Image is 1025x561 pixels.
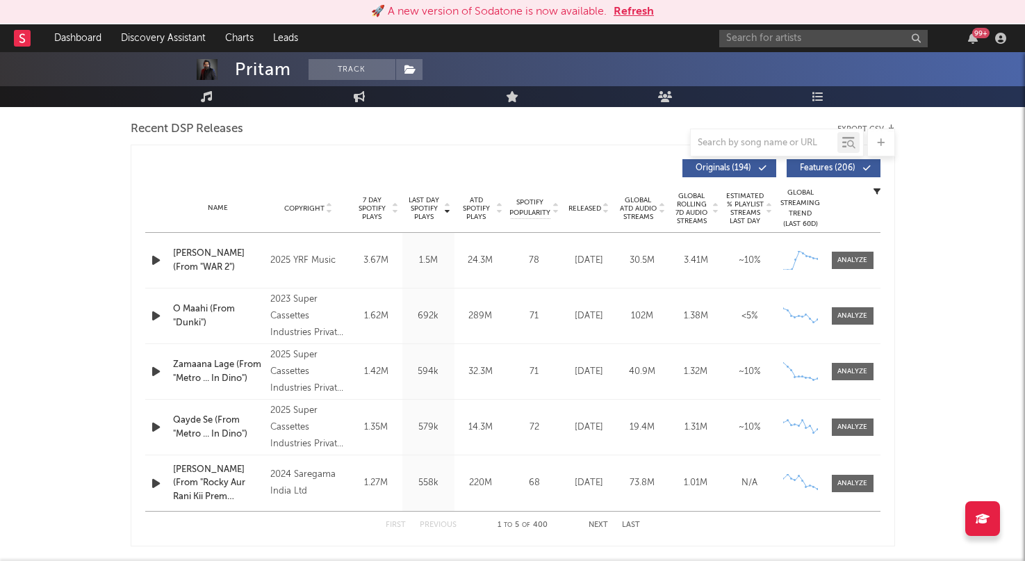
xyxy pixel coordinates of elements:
[406,365,451,379] div: 594k
[673,421,719,434] div: 1.31M
[354,254,399,268] div: 3.67M
[406,476,451,490] div: 558k
[420,521,457,529] button: Previous
[173,358,264,385] a: Zamaana Lage (From "Metro ... In Dino")
[510,476,559,490] div: 68
[968,33,978,44] button: 99+
[270,291,346,341] div: 2023 Super Cassettes Industries Private Limited
[354,421,399,434] div: 1.35M
[719,30,928,47] input: Search for artists
[386,521,406,529] button: First
[173,302,264,330] a: O Maahi (From "Dunki")
[458,365,503,379] div: 32.3M
[263,24,308,52] a: Leads
[510,254,559,268] div: 78
[796,164,860,172] span: Features ( 206 )
[484,517,561,534] div: 1 5 400
[673,254,719,268] div: 3.41M
[673,309,719,323] div: 1.38M
[619,365,666,379] div: 40.9M
[619,476,666,490] div: 73.8M
[173,203,264,213] div: Name
[173,463,264,504] a: [PERSON_NAME] (From "Rocky Aur Rani Kii Prem Kahaani")
[673,365,719,379] div: 1.32M
[284,204,325,213] span: Copyright
[691,164,755,172] span: Originals ( 194 )
[509,197,550,218] span: Spotify Popularity
[673,192,711,225] span: Global Rolling 7D Audio Streams
[522,522,530,528] span: of
[270,347,346,397] div: 2025 Super Cassettes Industries Private Limited
[726,309,773,323] div: <5%
[406,254,451,268] div: 1.5M
[235,59,291,80] div: Pritam
[726,192,764,225] span: Estimated % Playlist Streams Last Day
[568,204,601,213] span: Released
[726,254,773,268] div: ~ 10 %
[44,24,111,52] a: Dashboard
[173,414,264,441] a: Qayde Se (From "Metro ... In Dino")
[458,421,503,434] div: 14.3M
[270,466,346,500] div: 2024 Saregama India Ltd
[406,421,451,434] div: 579k
[622,521,640,529] button: Last
[726,476,773,490] div: N/A
[458,196,495,221] span: ATD Spotify Plays
[270,252,346,269] div: 2025 YRF Music
[111,24,215,52] a: Discovery Assistant
[458,254,503,268] div: 24.3M
[614,3,654,20] button: Refresh
[566,309,612,323] div: [DATE]
[972,28,990,38] div: 99 +
[726,365,773,379] div: ~ 10 %
[458,309,503,323] div: 289M
[566,365,612,379] div: [DATE]
[566,421,612,434] div: [DATE]
[504,522,512,528] span: to
[354,365,399,379] div: 1.42M
[566,476,612,490] div: [DATE]
[510,421,559,434] div: 72
[682,159,776,177] button: Originals(194)
[131,121,243,138] span: Recent DSP Releases
[566,254,612,268] div: [DATE]
[787,159,880,177] button: Features(206)
[354,196,391,221] span: 7 Day Spotify Plays
[309,59,395,80] button: Track
[354,476,399,490] div: 1.27M
[458,476,503,490] div: 220M
[619,254,666,268] div: 30.5M
[589,521,608,529] button: Next
[510,365,559,379] div: 71
[837,125,895,133] button: Export CSV
[691,138,837,149] input: Search by song name or URL
[619,421,666,434] div: 19.4M
[619,309,666,323] div: 102M
[354,309,399,323] div: 1.62M
[371,3,607,20] div: 🚀 A new version of Sodatone is now available.
[673,476,719,490] div: 1.01M
[619,196,657,221] span: Global ATD Audio Streams
[173,247,264,274] a: [PERSON_NAME] (From "WAR 2")
[726,421,773,434] div: ~ 10 %
[510,309,559,323] div: 71
[270,403,346,453] div: 2025 Super Cassettes Industries Private Limited
[780,188,821,229] div: Global Streaming Trend (Last 60D)
[406,309,451,323] div: 692k
[215,24,263,52] a: Charts
[406,196,443,221] span: Last Day Spotify Plays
